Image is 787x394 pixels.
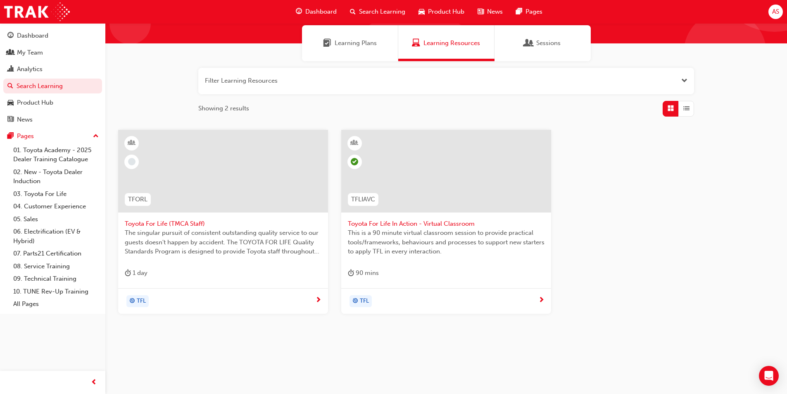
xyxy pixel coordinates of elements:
a: 04. Customer Experience [10,200,102,213]
button: Pages [3,129,102,144]
span: Sessions [536,38,561,48]
span: Showing 2 results [198,104,249,113]
a: My Team [3,45,102,60]
img: Trak [4,2,70,21]
a: SessionsSessions [495,25,591,61]
span: Dashboard [305,7,337,17]
span: TFL [137,296,146,306]
span: chart-icon [7,66,14,73]
span: Learning Resources [412,38,420,48]
div: Analytics [17,64,43,74]
span: learningResourceType_INSTRUCTOR_LED-icon [129,138,135,148]
span: TFORL [128,195,147,204]
div: Pages [17,131,34,141]
span: Learning Resources [423,38,480,48]
span: Toyota For Life In Action - Virtual Classroom [348,219,544,229]
a: Analytics [3,62,102,77]
span: Learning Plans [335,38,377,48]
a: 10. TUNE Rev-Up Training [10,285,102,298]
a: car-iconProduct Hub [412,3,471,20]
a: TFORLToyota For Life (TMCA Staff)The singular pursuit of consistent outstanding quality service t... [118,130,328,314]
span: guage-icon [7,32,14,40]
span: next-icon [315,297,321,304]
button: Open the filter [681,76,687,86]
a: Learning PlansLearning Plans [302,25,398,61]
span: AS [772,7,779,17]
div: My Team [17,48,43,57]
span: TFLIAVC [351,195,375,204]
a: 08. Service Training [10,260,102,273]
span: target-icon [129,296,135,307]
span: Pages [525,7,542,17]
span: Grid [668,104,674,113]
div: Product Hub [17,98,53,107]
div: Open Intercom Messenger [759,366,779,386]
a: 06. Electrification (EV & Hybrid) [10,225,102,247]
span: car-icon [7,99,14,107]
div: News [17,115,33,124]
a: News [3,112,102,127]
div: Dashboard [17,31,48,41]
a: Search Learning [3,79,102,94]
a: news-iconNews [471,3,509,20]
span: target-icon [352,296,358,307]
a: Learning ResourcesLearning Resources [398,25,495,61]
a: Dashboard [3,28,102,43]
span: duration-icon [125,268,131,278]
a: 05. Sales [10,213,102,226]
span: up-icon [93,131,99,142]
a: 03. Toyota For Life [10,188,102,201]
span: Learning Plans [323,38,331,48]
a: TFLIAVCToyota For Life In Action - Virtual ClassroomThis is a 90 minute virtual classroom session... [341,130,551,314]
button: AS [768,5,783,19]
span: Search Learning [359,7,405,17]
div: 90 mins [348,268,379,278]
span: next-icon [538,297,544,304]
span: Toyota For Life (TMCA Staff) [125,219,321,229]
a: guage-iconDashboard [289,3,343,20]
a: 07. Parts21 Certification [10,247,102,260]
span: people-icon [7,49,14,57]
button: DashboardMy TeamAnalyticsSearch LearningProduct HubNews [3,26,102,129]
span: The singular pursuit of consistent outstanding quality service to our guests doesn't happen by ac... [125,228,321,256]
span: car-icon [418,7,425,17]
span: prev-icon [91,377,97,388]
span: learningResourceType_INSTRUCTOR_LED-icon [352,138,357,148]
span: search-icon [7,83,13,90]
a: 09. Technical Training [10,272,102,285]
span: TFL [360,296,369,306]
span: news-icon [7,116,14,124]
span: duration-icon [348,268,354,278]
span: learningRecordVerb_NONE-icon [128,158,136,165]
span: Sessions [525,38,533,48]
div: 1 day [125,268,147,278]
span: Product Hub [428,7,464,17]
a: search-iconSearch Learning [343,3,412,20]
span: news-icon [478,7,484,17]
span: News [487,7,503,17]
span: guage-icon [296,7,302,17]
a: 01. Toyota Academy - 2025 Dealer Training Catalogue [10,144,102,166]
span: List [683,104,690,113]
a: Product Hub [3,95,102,110]
span: learningRecordVerb_ATTEND-icon [351,158,358,165]
span: pages-icon [516,7,522,17]
span: This is a 90 minute virtual classroom session to provide practical tools/frameworks, behaviours a... [348,228,544,256]
a: All Pages [10,298,102,310]
a: pages-iconPages [509,3,549,20]
a: 02. New - Toyota Dealer Induction [10,166,102,188]
span: pages-icon [7,133,14,140]
span: search-icon [350,7,356,17]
